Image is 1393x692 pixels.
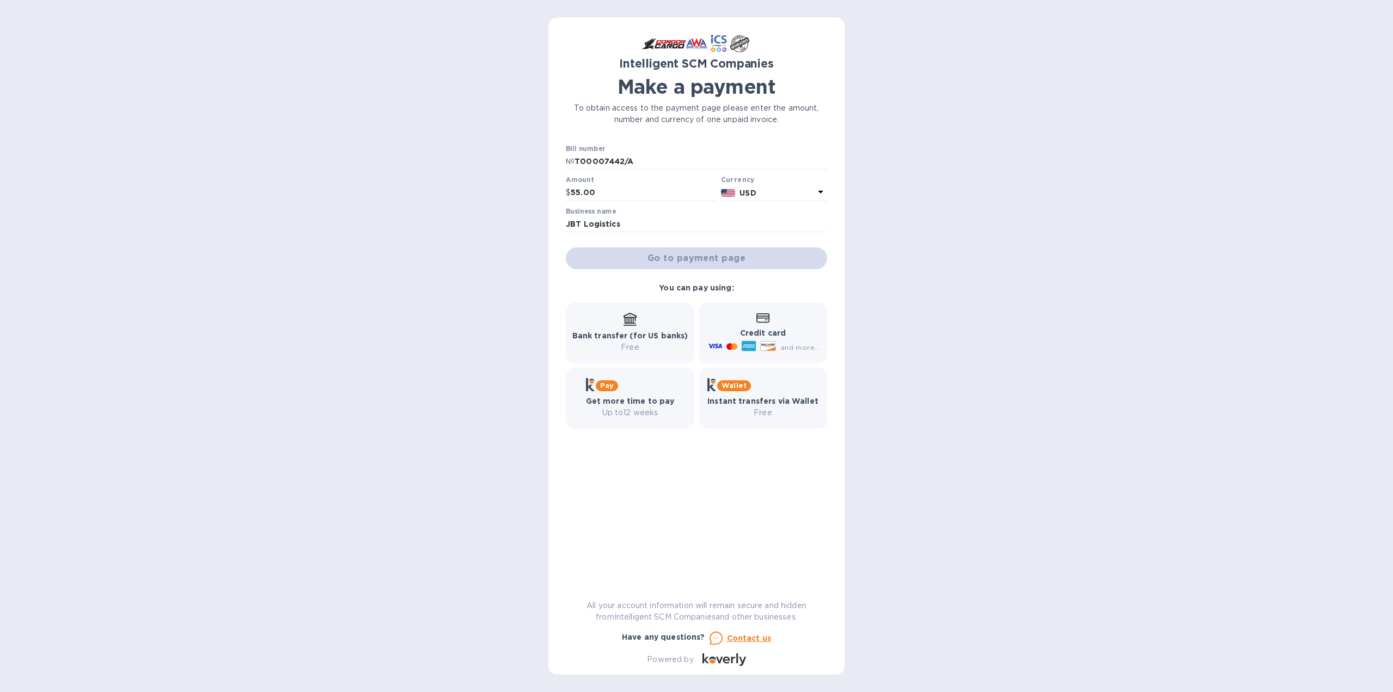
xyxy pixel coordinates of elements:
h1: Make a payment [566,75,827,98]
b: Wallet [722,381,747,390]
b: Get more time to pay [586,397,675,405]
b: Instant transfers via Wallet [707,397,818,405]
label: Bill number [566,145,605,152]
input: 0.00 [571,185,717,201]
p: Free [572,342,688,353]
img: USD [721,189,736,197]
label: Amount [566,177,594,184]
span: and more... [780,343,820,351]
p: Powered by [647,654,693,665]
b: Bank transfer (for US banks) [572,331,688,340]
b: You can pay using: [659,283,734,292]
b: Have any questions? [622,633,705,641]
b: Credit card [740,329,786,337]
input: Enter business name [566,216,827,233]
p: $ [566,187,571,198]
p: All your account information will remain secure and hidden from Intelligent SCM Companies and oth... [566,600,827,623]
label: Business name [566,208,616,215]
b: Currency [721,175,755,184]
p: № [566,156,575,167]
b: USD [740,189,756,197]
p: Up to 12 weeks [586,407,675,418]
u: Contact us [727,634,772,642]
b: Intelligent SCM Companies [619,57,774,70]
p: To obtain access to the payment page please enter the amount, number and currency of one unpaid i... [566,102,827,125]
p: Free [707,407,818,418]
input: Enter bill number [575,154,827,170]
b: Pay [600,381,614,390]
